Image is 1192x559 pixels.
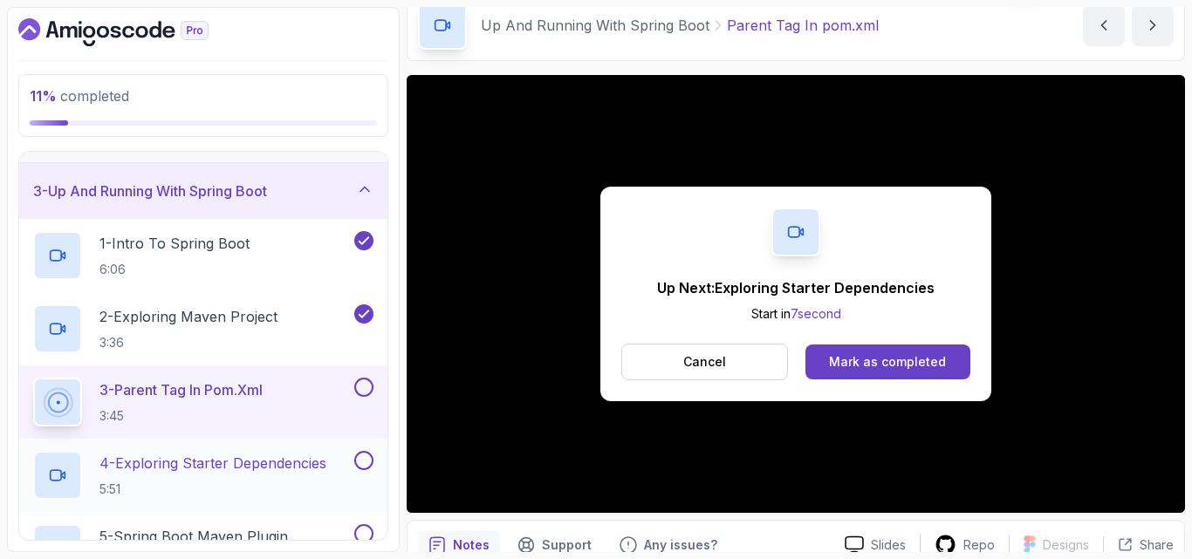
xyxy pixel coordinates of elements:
p: 2 - Exploring Maven Project [99,306,277,327]
p: Parent Tag In pom.xml [727,15,879,36]
p: Cancel [683,353,726,371]
button: Mark as completed [805,344,970,379]
p: Up And Running With Spring Boot [481,15,709,36]
button: 3-Parent Tag In pom.xml3:45 [33,378,373,426]
a: Slides [831,535,920,554]
p: Start in [657,305,935,323]
p: 5:51 [99,481,326,498]
a: Repo [921,534,1009,556]
span: completed [30,87,129,105]
h3: 3 - Up And Running With Spring Boot [33,181,267,201]
button: next content [1132,4,1174,46]
button: Feedback button [609,531,728,559]
p: 3 - Parent Tag In pom.xml [99,379,263,400]
p: 5 - Spring Boot Maven Plugin [99,526,288,547]
iframe: 3 - Parent Tag in pom xml [407,75,1185,513]
span: 11 % [30,87,57,105]
button: 4-Exploring Starter Dependencies5:51 [33,451,373,500]
a: Dashboard [18,18,249,46]
p: 6:06 [99,261,250,278]
p: 1 - Intro To Spring Boot [99,233,250,254]
button: 1-Intro To Spring Boot6:06 [33,231,373,280]
button: 3-Up And Running With Spring Boot [19,163,387,219]
p: 3:36 [99,334,277,351]
span: 7 second [791,306,841,321]
p: 4 - Exploring Starter Dependencies [99,453,326,474]
p: Any issues? [644,536,717,554]
button: 2-Exploring Maven Project3:36 [33,304,373,353]
p: Share [1140,536,1174,554]
button: Share [1103,536,1174,554]
p: 3:45 [99,407,263,425]
button: previous content [1083,4,1125,46]
button: Support button [507,531,602,559]
p: Support [542,536,592,554]
div: Mark as completed [829,353,946,371]
p: Up Next: Exploring Starter Dependencies [657,277,935,298]
button: notes button [418,531,500,559]
button: Cancel [621,344,788,380]
p: Repo [963,536,995,554]
p: Notes [453,536,490,554]
p: Designs [1043,536,1089,554]
p: Slides [871,536,906,554]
